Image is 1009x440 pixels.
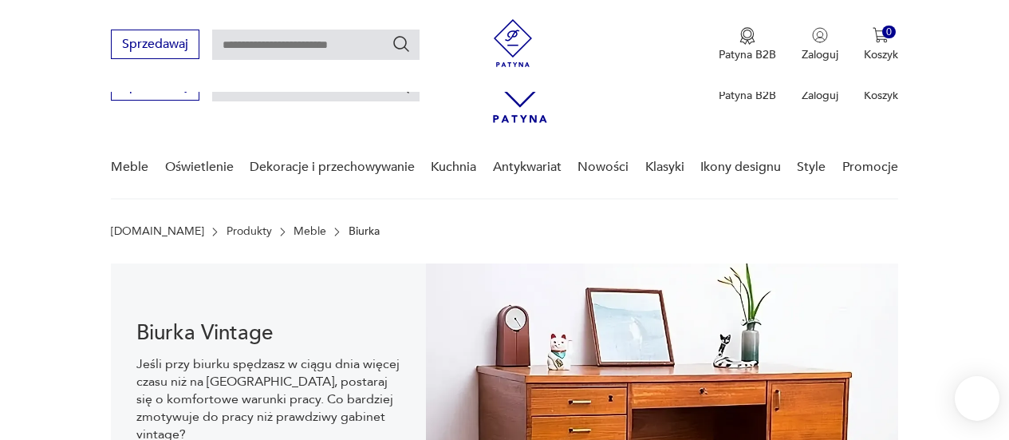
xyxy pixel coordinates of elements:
[431,137,476,198] a: Kuchnia
[111,225,204,238] a: [DOMAIN_NAME]
[864,47,898,62] p: Koszyk
[955,376,999,421] iframe: Smartsupp widget button
[719,27,776,62] button: Patyna B2B
[111,40,199,51] a: Sprzedawaj
[719,47,776,62] p: Patyna B2B
[645,137,684,198] a: Klasyki
[864,88,898,103] p: Koszyk
[864,27,898,62] button: 0Koszyk
[111,81,199,93] a: Sprzedawaj
[165,137,234,198] a: Oświetlenie
[802,27,838,62] button: Zaloguj
[227,225,272,238] a: Produkty
[802,88,838,103] p: Zaloguj
[349,225,380,238] p: Biurka
[842,137,898,198] a: Promocje
[812,27,828,43] img: Ikonka użytkownika
[493,137,562,198] a: Antykwariat
[873,27,889,43] img: Ikona koszyka
[719,27,776,62] a: Ikona medaluPatyna B2B
[250,137,415,198] a: Dekoracje i przechowywanie
[802,47,838,62] p: Zaloguj
[294,225,326,238] a: Meble
[700,137,781,198] a: Ikony designu
[882,26,896,39] div: 0
[489,19,537,67] img: Patyna - sklep z meblami i dekoracjami vintage
[392,34,411,54] button: Szukaj
[739,27,755,45] img: Ikona medalu
[111,137,148,198] a: Meble
[111,30,199,59] button: Sprzedawaj
[719,88,776,103] p: Patyna B2B
[797,137,826,198] a: Style
[577,137,629,198] a: Nowości
[136,323,400,343] h1: Biurka Vintage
